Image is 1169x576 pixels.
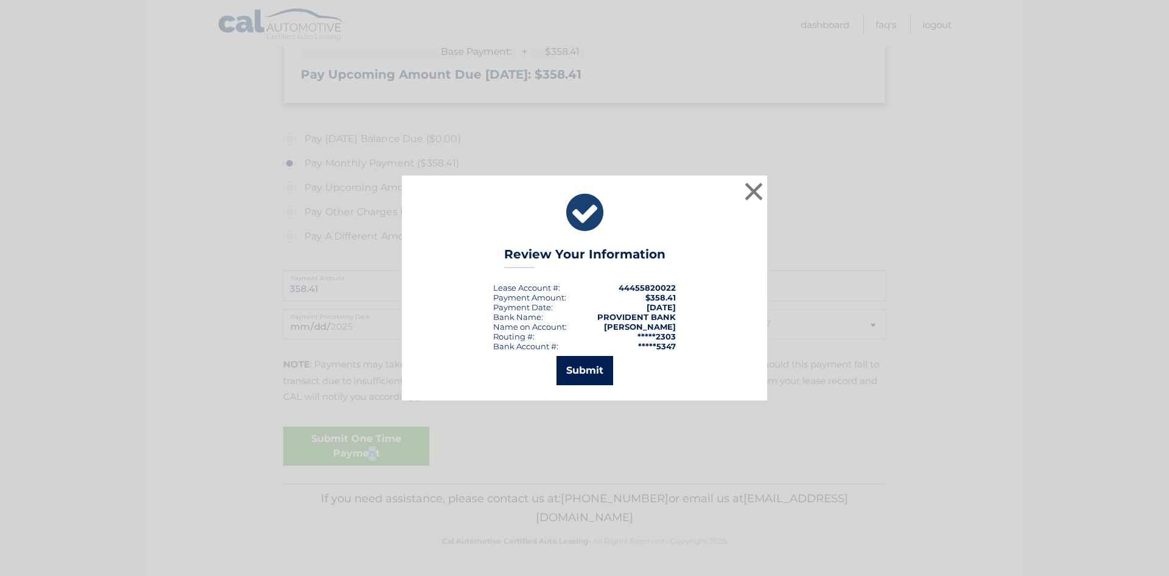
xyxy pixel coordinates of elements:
span: Payment Date [493,302,551,312]
span: $358.41 [645,293,676,302]
h3: Review Your Information [504,247,665,268]
button: × [742,179,766,204]
div: Routing #: [493,332,535,341]
div: : [493,302,553,312]
div: Bank Account #: [493,341,558,351]
strong: PROVIDENT BANK [597,312,676,322]
div: Name on Account: [493,322,567,332]
div: Bank Name: [493,312,543,322]
button: Submit [556,356,613,385]
div: Lease Account #: [493,283,560,293]
div: Payment Amount: [493,293,566,302]
strong: 44455820022 [619,283,676,293]
span: [DATE] [647,302,676,312]
strong: [PERSON_NAME] [604,322,676,332]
